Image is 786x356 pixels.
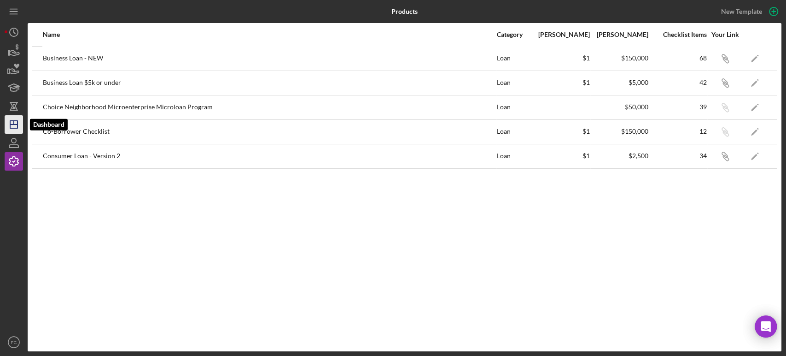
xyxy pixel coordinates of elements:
div: 68 [649,54,707,62]
div: Loan [497,71,531,95]
div: $150,000 [591,54,648,62]
button: New Template [716,5,781,18]
div: Checklist Items [649,31,707,38]
div: $1 [532,54,590,62]
div: Loan [497,120,531,143]
div: 39 [649,103,707,111]
div: $150,000 [591,128,648,135]
div: Loan [497,47,531,70]
button: FC [5,333,23,351]
div: 34 [649,152,707,160]
div: Choice Neighborhood Microenterprise Microloan Program [43,96,496,119]
div: Consumer Loan - Version 2 [43,145,496,168]
div: Loan [497,145,531,168]
div: Business Loan $5k or under [43,71,496,95]
div: Category [497,31,531,38]
text: FC [11,340,17,345]
div: $1 [532,128,590,135]
div: Business Loan - NEW [43,47,496,70]
div: $1 [532,79,590,86]
div: Co-Borrower Checklist [43,120,496,143]
div: $1 [532,152,590,160]
div: $2,500 [591,152,648,160]
div: 42 [649,79,707,86]
div: $5,000 [591,79,648,86]
div: $50,000 [591,103,648,111]
div: [PERSON_NAME] [591,31,648,38]
div: Loan [497,96,531,119]
div: 12 [649,128,707,135]
div: Name [43,31,496,38]
div: [PERSON_NAME] [532,31,590,38]
div: Open Intercom Messenger [755,315,777,338]
div: New Template [721,5,762,18]
b: Products [391,8,418,15]
div: Your Link [708,31,742,38]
